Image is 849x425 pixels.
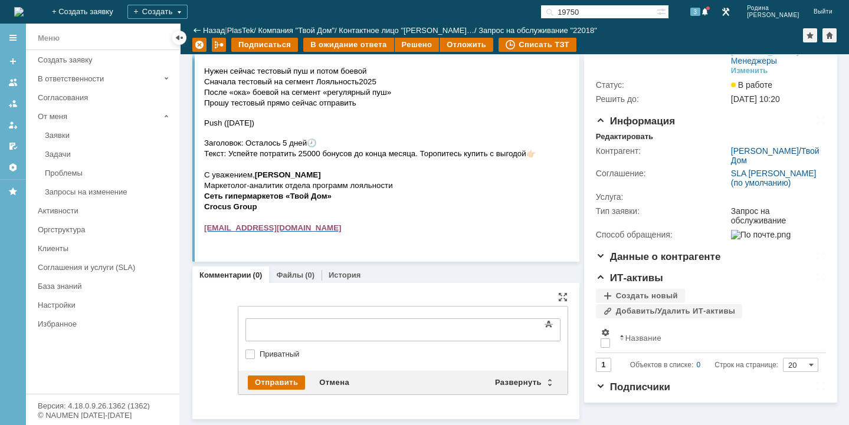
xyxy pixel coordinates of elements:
[33,277,177,295] a: База знаний
[4,94,22,113] a: Заявки в моей ответственности
[596,381,670,393] span: Подписчики
[719,5,733,19] a: Перейти в интерфейс администратора
[4,116,22,134] a: Мои заявки
[225,25,227,34] div: |
[14,7,24,17] img: logo
[227,26,258,35] div: /
[38,411,168,419] div: © NAUMEN [DATE]-[DATE]
[45,187,172,196] div: Запросы на изменение
[192,38,206,52] div: Удалить
[697,358,701,372] div: 0
[615,323,816,353] th: Название
[747,5,799,12] span: Родина
[33,296,177,314] a: Настройки
[258,26,335,35] a: Компания "Твой Дом"
[305,271,314,279] div: (0)
[630,361,693,369] span: Объектов в списке:
[276,271,303,279] a: Файлы
[816,116,825,125] div: На всю страницу
[4,137,22,156] a: Мои согласования
[601,328,610,337] span: Настройки
[38,225,172,234] div: Оргструктура
[103,94,113,103] span: 🕗
[731,169,817,187] a: SLA [PERSON_NAME] (по умолчанию)
[747,12,799,19] span: [PERSON_NAME]
[38,263,172,272] div: Соглашения и услуги (SLA)
[33,51,177,69] a: Создать заявку
[33,88,177,107] a: Согласования
[203,26,225,35] a: Назад
[4,52,22,71] a: Создать заявку
[258,26,339,35] div: /
[38,93,172,102] div: Согласования
[731,47,828,65] a: Plastek Менеджеры
[596,230,729,239] div: Способ обращения:
[731,66,768,75] div: Изменить
[731,94,780,104] span: [DATE] 10:20
[227,26,254,35] a: PlasTek
[596,251,721,262] span: Данные о контрагенте
[731,230,791,239] img: По почте.png
[33,202,177,220] a: Активности
[38,206,172,215] div: Активности
[478,26,597,35] div: Запрос на обслуживание "22018"
[51,126,117,135] b: [PERSON_NAME]
[322,105,332,114] span: 👉🏻
[172,31,186,45] div: Скрыть меню
[45,169,172,177] div: Проблемы
[33,239,177,258] a: Клиенты
[38,282,172,291] div: База знаний
[40,183,177,201] a: Запросы на изменение
[33,258,177,276] a: Соглашения и услуги (SLA)
[596,132,653,141] div: Редактировать
[38,402,168,410] div: Версия: 4.18.0.9.26.1362 (1362)
[816,381,825,391] div: На всю страницу
[690,8,701,16] span: 3
[657,5,668,17] span: Расширенный поиск
[329,271,360,279] a: История
[4,73,22,92] a: Заявки на командах
[339,26,478,35] div: /
[38,301,172,309] div: Настройки
[625,334,661,342] div: Название
[38,244,172,253] div: Клиенты
[40,145,177,163] a: Задачи
[816,251,825,261] div: На всю страницу
[127,5,188,19] div: Создать
[4,158,22,177] a: Настройки
[596,272,663,284] span: ИТ-активы
[542,317,556,331] span: Показать панель инструментов
[40,126,177,144] a: Заявки
[33,220,177,239] a: Оргструктура
[596,192,729,202] div: Услуга:
[731,146,799,156] a: [PERSON_NAME]
[45,131,172,140] div: Заявки
[596,116,675,127] span: Информация
[558,292,568,302] div: На всю страницу
[822,28,837,42] div: Сделать домашней страницей
[596,146,729,156] div: Контрагент:
[38,55,172,64] div: Создать заявку
[731,47,828,65] div: /
[596,206,729,216] div: Тип заявки:
[38,319,159,328] div: Избранное
[38,31,60,45] div: Меню
[38,74,159,83] div: В ответственности
[731,146,820,165] a: Твой Дом
[253,271,263,279] div: (0)
[630,358,778,372] i: Строк на странице:
[38,112,159,121] div: От меня
[803,28,817,42] div: Добавить в избранное
[260,350,558,359] label: Приватный
[596,94,729,104] div: Решить до:
[339,26,474,35] a: Контактное лицо "[PERSON_NAME]…
[212,38,226,52] div: Работа с массовостью
[816,272,825,282] div: На всю страницу
[731,206,821,225] div: Запрос на обслуживание
[14,7,24,17] a: Перейти на домашнюю страницу
[45,150,172,159] div: Задачи
[731,80,772,90] span: В работе
[40,164,177,182] a: Проблемы
[199,271,251,279] a: Комментарии
[596,169,729,178] div: Соглашение:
